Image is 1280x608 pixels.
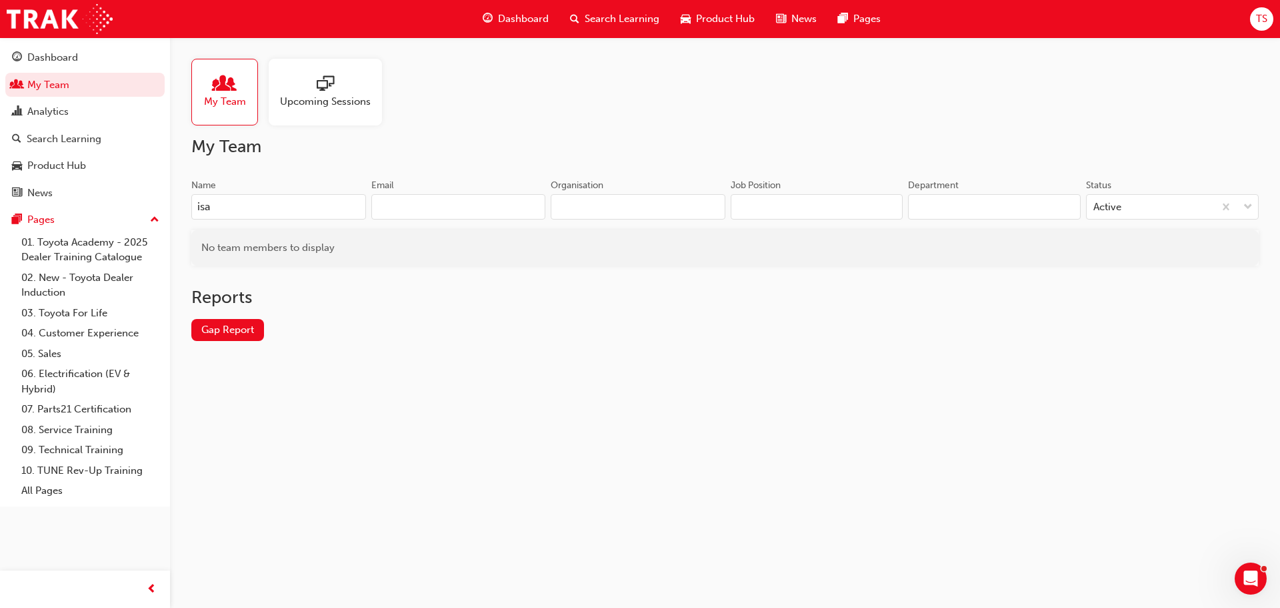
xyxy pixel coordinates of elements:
[5,208,165,232] button: Pages
[16,440,165,461] a: 09. Technical Training
[696,11,755,27] span: Product Hub
[1086,179,1111,192] div: Status
[472,5,559,33] a: guage-iconDashboard
[776,11,786,27] span: news-icon
[7,4,113,34] img: Trak
[27,104,69,119] div: Analytics
[12,133,21,145] span: search-icon
[483,11,493,27] span: guage-icon
[16,323,165,344] a: 04. Customer Experience
[147,581,157,598] span: prev-icon
[12,160,22,172] span: car-icon
[5,45,165,70] a: Dashboard
[269,59,393,125] a: Upcoming Sessions
[191,230,1259,266] div: No team members to display
[191,179,216,192] div: Name
[853,11,881,27] span: Pages
[12,52,22,64] span: guage-icon
[838,11,848,27] span: pages-icon
[731,179,781,192] div: Job Position
[827,5,891,33] a: pages-iconPages
[570,11,579,27] span: search-icon
[585,11,659,27] span: Search Learning
[16,268,165,303] a: 02. New - Toyota Dealer Induction
[371,194,546,220] input: Email
[16,420,165,440] a: 08. Service Training
[551,179,603,192] div: Organisation
[16,481,165,501] a: All Pages
[191,136,1259,158] h2: My Team
[5,181,165,206] a: News
[498,11,549,27] span: Dashboard
[551,194,725,220] input: Organisation
[27,158,86,174] div: Product Hub
[1235,563,1267,595] iframe: Intercom live chat
[12,214,22,226] span: pages-icon
[5,43,165,208] button: DashboardMy TeamAnalyticsSearch LearningProduct HubNews
[16,344,165,364] a: 05. Sales
[150,212,159,229] span: up-icon
[12,188,22,200] span: news-icon
[1250,7,1273,31] button: TS
[5,73,165,97] a: My Team
[16,303,165,324] a: 03. Toyota For Life
[191,59,269,125] a: My Team
[27,212,55,228] div: Pages
[27,186,53,201] div: News
[191,194,366,220] input: Name
[5,154,165,178] a: Product Hub
[5,127,165,151] a: Search Learning
[317,75,334,94] span: sessionType_ONLINE_URL-icon
[27,131,101,147] div: Search Learning
[791,11,817,27] span: News
[371,179,394,192] div: Email
[27,50,78,65] div: Dashboard
[908,179,959,192] div: Department
[12,106,22,118] span: chart-icon
[908,194,1081,220] input: Department
[1256,11,1267,27] span: TS
[16,399,165,420] a: 07. Parts21 Certification
[191,287,1259,308] h2: Reports
[12,79,22,91] span: people-icon
[16,461,165,481] a: 10. TUNE Rev-Up Training
[1243,199,1253,216] span: down-icon
[731,194,903,220] input: Job Position
[16,232,165,268] a: 01. Toyota Academy - 2025 Dealer Training Catalogue
[670,5,765,33] a: car-iconProduct Hub
[216,75,233,94] span: people-icon
[1093,200,1121,215] div: Active
[681,11,691,27] span: car-icon
[5,99,165,124] a: Analytics
[204,94,246,109] span: My Team
[559,5,670,33] a: search-iconSearch Learning
[765,5,827,33] a: news-iconNews
[16,364,165,399] a: 06. Electrification (EV & Hybrid)
[280,94,371,109] span: Upcoming Sessions
[191,319,264,341] a: Gap Report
